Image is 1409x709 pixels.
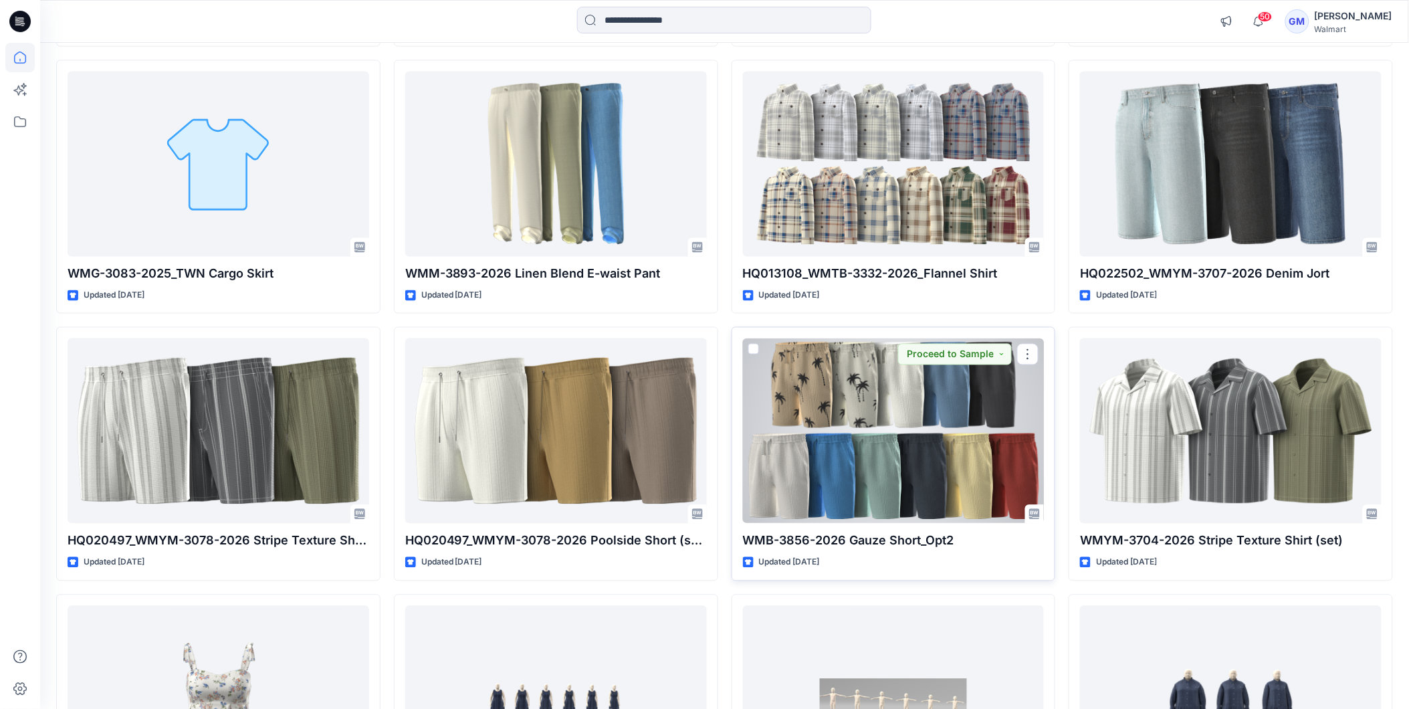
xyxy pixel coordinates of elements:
p: Updated [DATE] [421,289,482,303]
p: HQ022502_WMYM-3707-2026 Denim Jort [1080,265,1382,284]
p: WMYM-3704-2026 Stripe Texture Shirt (set) [1080,532,1382,550]
p: Updated [DATE] [759,289,820,303]
p: Updated [DATE] [84,556,144,570]
p: HQ020497_WMYM-3078-2026 Stripe Texture Short (set) Inseam 6” [68,532,369,550]
p: Updated [DATE] [1096,556,1157,570]
div: GM [1285,9,1309,33]
a: WMYM-3704-2026 Stripe Texture Shirt (set) [1080,338,1382,524]
p: WMB-3856-2026 Gauze Short_Opt2 [743,532,1045,550]
p: Updated [DATE] [84,289,144,303]
a: WMG-3083-2025_TWN Cargo Skirt [68,72,369,257]
a: HQ020497_WMYM-3078-2026 Poolside Short (set) Inseam 6" [405,338,707,524]
p: HQ020497_WMYM-3078-2026 Poolside Short (set) Inseam 6" [405,532,707,550]
a: HQ013108_WMTB-3332-2026_Flannel Shirt [743,72,1045,257]
div: [PERSON_NAME] [1315,8,1392,24]
p: Updated [DATE] [1096,289,1157,303]
a: HQ022502_WMYM-3707-2026 Denim Jort [1080,72,1382,257]
a: WMB-3856-2026 Gauze Short_Opt2 [743,338,1045,524]
p: Updated [DATE] [421,556,482,570]
a: HQ020497_WMYM-3078-2026 Stripe Texture Short (set) Inseam 6” [68,338,369,524]
a: WMM-3893-2026 Linen Blend E-waist Pant [405,72,707,257]
p: WMG-3083-2025_TWN Cargo Skirt [68,265,369,284]
p: HQ013108_WMTB-3332-2026_Flannel Shirt [743,265,1045,284]
div: Walmart [1315,24,1392,34]
span: 50 [1258,11,1273,22]
p: Updated [DATE] [759,556,820,570]
p: WMM-3893-2026 Linen Blend E-waist Pant [405,265,707,284]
